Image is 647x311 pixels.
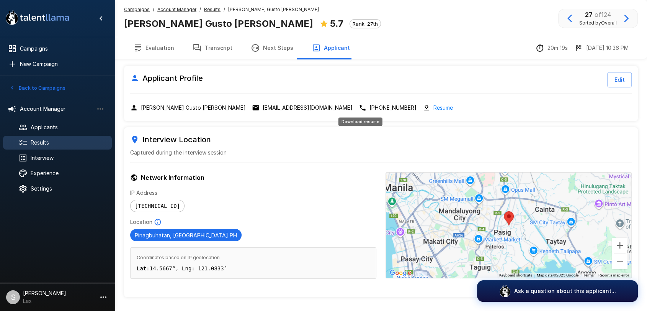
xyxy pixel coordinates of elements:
[423,103,453,112] div: Download resume
[157,7,196,12] u: Account Manager
[204,7,221,12] u: Results
[224,6,225,13] span: /
[154,218,162,226] svg: Based on IP Address and not guaranteed to be accurate
[612,253,627,269] button: Zoom out
[137,265,370,272] p: Lat: 14.5667 °, Lng: 121.0833 °
[252,104,353,112] div: Click to copy
[612,238,627,253] button: Zoom in
[359,104,417,112] div: Click to copy
[547,44,568,52] p: 20m 19s
[141,104,246,112] p: [PERSON_NAME] Gusto [PERSON_NAME]
[350,21,381,27] span: Rank: 27th
[302,37,359,59] button: Applicant
[598,273,629,277] a: Report a map error
[586,44,629,52] p: [DATE] 10:36 PM
[537,273,578,277] span: Map data ©2025 Google
[499,285,511,297] img: logo_glasses@2x.png
[124,37,183,59] button: Evaluation
[130,189,376,197] p: IP Address
[585,11,593,18] b: 27
[124,18,313,29] b: [PERSON_NAME] Gusto [PERSON_NAME]
[130,72,203,84] h6: Applicant Profile
[330,18,343,29] b: 5.7
[595,11,611,18] span: of 124
[242,37,302,59] button: Next Steps
[607,72,632,87] button: Edit
[199,6,201,13] span: /
[369,104,417,112] p: [PHONE_NUMBER]
[583,273,594,277] a: Terms (opens in new tab)
[574,43,629,53] div: The date and time when the interview was completed
[499,273,532,278] button: Keyboard shortcuts
[130,133,632,146] h6: Interview Location
[477,280,638,302] button: Ask a question about this applicant...
[124,7,150,12] u: Campaigns
[535,43,568,53] div: The time between starting and completing the interview
[579,19,617,27] span: Sorted by Overall
[388,268,413,278] img: Google
[514,287,616,295] p: Ask a question about this applicant...
[130,149,632,156] p: Captured during the interview session
[130,172,376,183] h6: Network Information
[130,104,246,112] div: Click to copy
[388,268,413,278] a: Open this area in Google Maps (opens a new window)
[153,6,154,13] span: /
[433,103,453,112] a: Resume
[183,37,242,59] button: Transcript
[263,104,353,112] p: [EMAIL_ADDRESS][DOMAIN_NAME]
[338,117,382,126] div: Download resume
[131,203,184,209] span: [TECHNICAL_ID]
[228,6,319,13] span: [PERSON_NAME] Gusto [PERSON_NAME]
[130,232,242,239] span: Pinagbuhatan, [GEOGRAPHIC_DATA] PH
[137,254,370,262] span: Coordinates based on IP geolocation
[130,218,152,226] p: Location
